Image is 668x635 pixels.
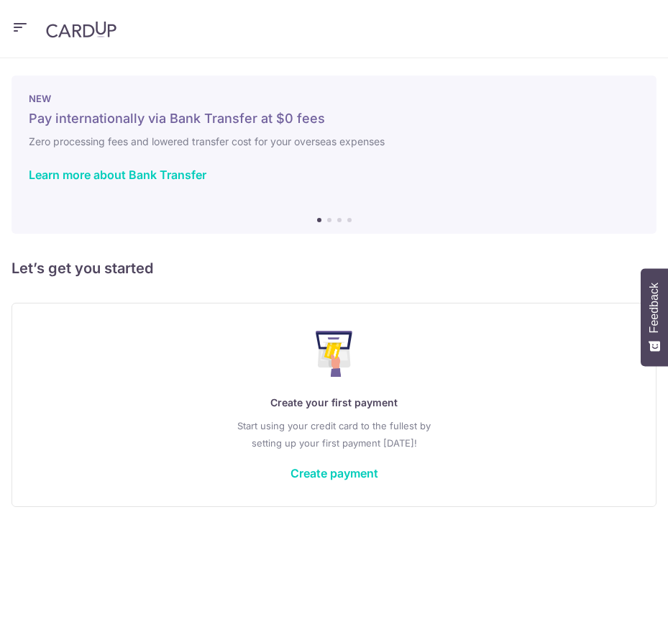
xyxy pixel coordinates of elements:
[29,93,639,104] p: NEW
[29,168,206,182] a: Learn more about Bank Transfer
[41,417,627,452] p: Start using your credit card to the fullest by setting up your first payment [DATE]!
[12,257,656,280] h5: Let’s get you started
[316,331,352,377] img: Make Payment
[29,133,639,150] h6: Zero processing fees and lowered transfer cost for your overseas expenses
[648,283,661,333] span: Feedback
[641,268,668,366] button: Feedback - Show survey
[290,466,378,480] a: Create payment
[46,21,116,38] img: CardUp
[29,110,639,127] h5: Pay internationally via Bank Transfer at $0 fees
[41,394,627,411] p: Create your first payment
